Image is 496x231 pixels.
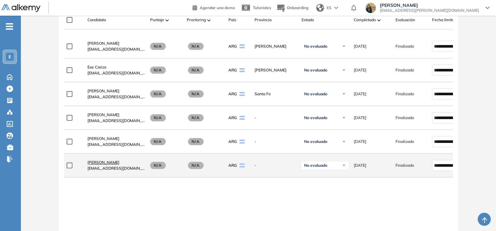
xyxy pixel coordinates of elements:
[187,17,206,23] span: Proctoring
[255,43,296,49] span: [PERSON_NAME]
[395,115,414,121] span: Finalizado
[240,44,245,48] img: ARG
[87,40,145,46] a: [PERSON_NAME]
[87,118,145,124] span: [EMAIL_ADDRESS][DOMAIN_NAME]
[87,112,119,117] span: [PERSON_NAME]
[87,94,145,100] span: [EMAIL_ADDRESS][DOMAIN_NAME]
[240,140,245,144] img: ARG
[193,3,235,11] a: Agendar una demo
[188,138,204,145] span: N/A
[240,68,245,72] img: ARG
[207,19,210,21] img: [missing "en.ARROW_ALT" translation]
[342,44,346,48] img: Ícono de flecha
[354,162,366,168] span: [DATE]
[276,1,308,15] button: Onboarding
[255,67,296,73] span: [PERSON_NAME]
[87,17,106,23] span: Candidato
[255,91,296,97] span: Santa Fe
[240,163,245,167] img: ARG
[395,91,414,97] span: Finalizado
[1,4,40,12] img: Logo
[380,8,479,13] span: [EMAIL_ADDRESS][PERSON_NAME][DOMAIN_NAME]
[395,139,414,145] span: Finalizado
[354,17,376,23] span: Completado
[304,91,327,97] span: No evaluado
[304,68,327,73] span: No evaluado
[354,139,366,145] span: [DATE]
[304,44,327,49] span: No evaluado
[334,7,338,9] img: arrow
[342,92,346,96] img: Ícono de flecha
[87,160,145,165] a: [PERSON_NAME]
[87,160,119,165] span: [PERSON_NAME]
[354,91,366,97] span: [DATE]
[87,46,145,52] span: [EMAIL_ADDRESS][DOMAIN_NAME]
[87,112,145,118] a: [PERSON_NAME]
[87,65,106,69] span: Exe Carizo
[150,17,164,23] span: Puntaje
[200,5,235,10] span: Agendar una demo
[354,43,366,49] span: [DATE]
[87,136,145,142] a: [PERSON_NAME]
[395,162,414,168] span: Finalizado
[6,26,13,27] i: -
[354,67,366,73] span: [DATE]
[304,139,327,144] span: No evaluado
[377,19,380,21] img: [missing "en.ARROW_ALT" translation]
[228,139,237,145] span: ARG
[188,67,204,74] span: N/A
[395,17,415,23] span: Evaluación
[150,162,166,169] span: N/A
[188,114,204,121] span: N/A
[354,115,366,121] span: [DATE]
[228,67,237,73] span: ARG
[87,88,145,94] a: [PERSON_NAME]
[87,41,119,46] span: [PERSON_NAME]
[228,162,237,168] span: ARG
[255,139,296,145] span: -
[240,92,245,96] img: ARG
[342,68,346,72] img: Ícono de flecha
[240,116,245,120] img: ARG
[150,90,166,98] span: N/A
[463,200,496,231] iframe: Chat Widget
[228,115,237,121] span: ARG
[380,3,479,8] span: [PERSON_NAME]
[228,91,237,97] span: ARG
[255,162,296,168] span: -
[228,43,237,49] span: ARG
[188,162,204,169] span: N/A
[228,17,236,23] span: País
[395,43,414,49] span: Finalizado
[87,70,145,76] span: [EMAIL_ADDRESS][DOMAIN_NAME]
[150,114,166,121] span: N/A
[287,5,308,10] span: Onboarding
[8,54,11,59] span: E
[165,19,169,21] img: [missing "en.ARROW_ALT" translation]
[432,17,454,23] span: Fecha límite
[253,5,271,10] span: Tutoriales
[87,136,119,141] span: [PERSON_NAME]
[395,67,414,73] span: Finalizado
[188,90,204,98] span: N/A
[255,17,271,23] span: Provincia
[342,116,346,120] img: Ícono de flecha
[87,88,119,93] span: [PERSON_NAME]
[342,163,346,167] img: Ícono de flecha
[87,142,145,147] span: [EMAIL_ADDRESS][DOMAIN_NAME]
[188,43,204,50] span: N/A
[327,5,332,11] span: ES
[304,115,327,120] span: No evaluado
[87,64,145,70] a: Exe Carizo
[150,67,166,74] span: N/A
[150,138,166,145] span: N/A
[87,165,145,171] span: [EMAIL_ADDRESS][DOMAIN_NAME]
[304,163,327,168] span: No evaluado
[255,115,296,121] span: -
[342,140,346,144] img: Ícono de flecha
[316,4,324,12] img: world
[150,43,166,50] span: N/A
[302,17,314,23] span: Estado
